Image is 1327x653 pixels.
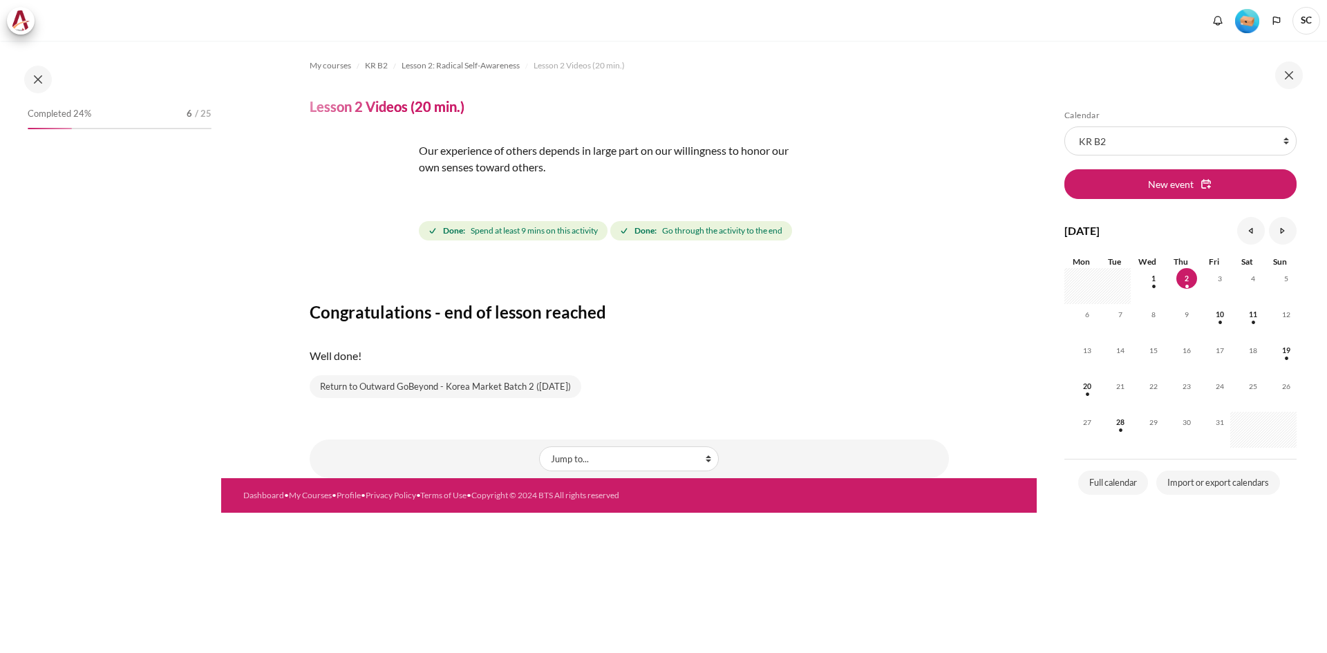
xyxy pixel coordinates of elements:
button: Languages [1266,10,1287,31]
span: KR B2 [365,59,388,72]
a: Wednesday, 1 October events [1143,274,1164,283]
img: Level #1 [1235,9,1259,33]
a: Today Thursday, 2 October [1176,274,1197,283]
span: 7 [1110,304,1131,325]
a: Sunday, 19 October events [1276,346,1297,354]
span: 6 [1077,304,1098,325]
strong: Done: [634,225,657,237]
div: • • • • • [243,489,666,502]
a: Lesson 2 Videos (20 min.) [534,57,625,74]
a: User menu [1292,7,1320,35]
h4: Lesson 2 Videos (20 min.) [310,97,464,115]
strong: Done: [443,225,465,237]
span: 9 [1176,304,1197,325]
span: Lesson 2 Videos (20 min.) [534,59,625,72]
span: Mon [1073,256,1090,267]
a: My Courses [289,490,332,500]
span: 16 [1176,340,1197,361]
a: My courses [310,57,351,74]
a: Privacy Policy [366,490,416,500]
section: Content [221,41,1037,478]
span: 8 [1143,304,1164,325]
a: Terms of Use [420,490,467,500]
img: Architeck [11,10,30,31]
span: 25 [1243,376,1263,397]
span: 2 [1176,268,1197,289]
span: 22 [1143,376,1164,397]
span: 6 [187,107,192,121]
a: Level #1 [1230,8,1265,33]
button: New event [1064,169,1297,198]
span: 17 [1210,340,1230,361]
span: Sun [1273,256,1287,267]
span: 30 [1176,412,1197,433]
span: Go through the activity to the end [662,225,782,237]
span: 24 [1210,376,1230,397]
span: 18 [1243,340,1263,361]
a: Copyright © 2024 BTS All rights reserved [471,490,619,500]
h5: Calendar [1064,110,1297,121]
a: Tuesday, 28 October events [1110,418,1131,426]
span: Fri [1209,256,1219,267]
span: Tue [1108,256,1121,267]
a: Dashboard [243,490,284,500]
span: 10 [1210,304,1230,325]
td: Today [1164,268,1197,304]
span: 27 [1077,412,1098,433]
h3: Congratulations - end of lesson reached [310,301,949,323]
span: 14 [1110,340,1131,361]
h4: [DATE] [1064,223,1100,239]
span: 12 [1276,304,1297,325]
div: Completion requirements for Lesson 2 Videos (20 min.) [419,218,795,243]
span: Wed [1138,256,1156,267]
a: Profile [337,490,361,500]
span: 28 [1110,412,1131,433]
div: Show notification window with no new notifications [1207,10,1228,31]
span: 19 [1276,340,1297,361]
a: Lesson 2: Radical Self-Awareness [402,57,520,74]
span: Completed 24% [28,107,91,121]
span: My courses [310,59,351,72]
span: 5 [1276,268,1297,289]
span: 26 [1276,376,1297,397]
img: erw [310,142,413,246]
span: 20 [1077,376,1098,397]
a: Saturday, 11 October events [1243,310,1263,319]
span: Thu [1174,256,1188,267]
span: Sat [1241,256,1253,267]
span: 4 [1243,268,1263,289]
span: 13 [1077,340,1098,361]
p: Our experience of others depends in large part on our willingness to honor our own senses toward ... [310,142,793,176]
span: 29 [1143,412,1164,433]
span: 21 [1110,376,1131,397]
a: Return to Outward GoBeyond - Korea Market Batch 2 ([DATE]) [310,375,581,399]
span: / 25 [195,107,211,121]
p: Well done! [310,348,949,364]
a: Full calendar [1078,471,1148,495]
span: New event [1148,177,1194,191]
span: SC [1292,7,1320,35]
a: KR B2 [365,57,388,74]
span: 23 [1176,376,1197,397]
a: Friday, 10 October events [1210,310,1230,319]
span: Spend at least 9 mins on this activity [471,225,598,237]
span: Lesson 2: Radical Self-Awareness [402,59,520,72]
span: 11 [1243,304,1263,325]
span: 15 [1143,340,1164,361]
nav: Navigation bar [310,55,949,77]
span: 3 [1210,268,1230,289]
div: 24% [28,128,72,129]
div: Level #1 [1235,8,1259,33]
section: Blocks [1064,110,1297,498]
a: Monday, 20 October events [1077,382,1098,390]
a: Architeck Architeck [7,7,41,35]
span: 31 [1210,412,1230,433]
span: 1 [1143,268,1164,289]
a: Import or export calendars [1156,471,1280,495]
